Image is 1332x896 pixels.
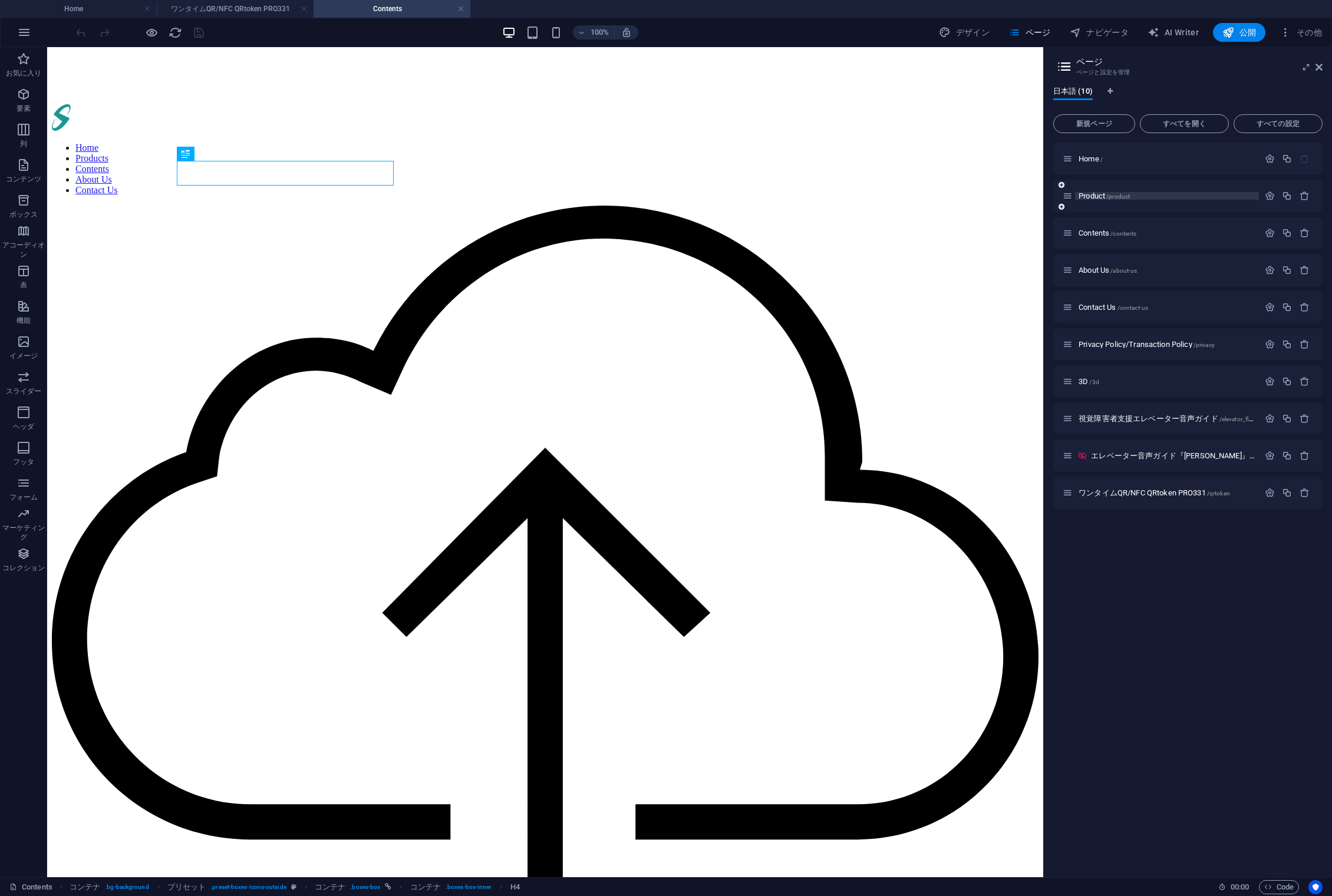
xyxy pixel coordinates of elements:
div: 設定 [1265,414,1275,424]
button: Usercentrics [1308,880,1323,894]
div: Contact Us/contact-us [1075,303,1259,311]
div: 3D/3d [1075,378,1259,385]
div: 複製 [1282,265,1292,275]
button: ページ [1004,23,1056,42]
div: 削除 [1300,302,1310,312]
p: イメージ [9,351,38,361]
div: 複製 [1282,376,1292,386]
span: . bg-background [105,880,149,894]
span: /3d [1089,379,1099,385]
span: クリックしてページを開く [1079,154,1103,163]
span: クリックしてページを開く [1079,340,1215,349]
div: 削除 [1300,265,1310,275]
i: サイズ変更時に、選択した端末にあわせてズームレベルを自動調整します。 [621,27,632,38]
div: 設定 [1265,228,1275,238]
span: /contact-us [1117,305,1149,311]
p: ヘッダ [13,422,34,431]
span: クリックしてページを開く [1091,451,1325,460]
div: 削除 [1300,451,1310,461]
p: フォーム [9,492,38,502]
div: 複製 [1282,339,1292,349]
div: 設定 [1265,451,1275,461]
span: クリックして選択し、ダブルクリックして編集します [315,880,345,894]
button: その他 [1275,23,1327,42]
div: 複製 [1282,228,1292,238]
nav: breadcrumb [70,880,520,894]
button: AI Writer [1143,23,1204,42]
button: すべてを開く [1140,114,1229,133]
div: Contents/contents [1075,229,1259,237]
div: 設定 [1265,191,1275,201]
span: Product [1079,191,1130,200]
span: クリックして選択し、ダブルクリックして編集します [510,880,520,894]
div: 開始ページは削除できません [1300,154,1310,164]
div: 設定 [1265,154,1275,164]
div: Home/ [1075,155,1259,163]
span: Contents [1079,229,1136,237]
span: すべての設定 [1239,120,1317,127]
button: reload [168,25,182,39]
span: クリックしてページを開く [1079,266,1137,275]
div: 設定 [1265,265,1275,275]
p: スライダー [6,386,42,396]
div: 設定 [1265,488,1275,498]
span: /privacy [1193,342,1215,348]
span: その他 [1280,27,1322,38]
p: ボックス [9,210,38,219]
div: Product/product [1075,192,1259,200]
span: 公開 [1222,27,1256,38]
div: エレベーター音声ガイド『[PERSON_NAME]』標準音声一覧 [1087,452,1259,459]
div: Privacy Policy/Transaction Policy/privacy [1075,340,1259,348]
div: 設定 [1265,339,1275,349]
span: ワンタイムQR/NFC QRtoken PRO331 [1079,488,1230,497]
button: ナビゲータ [1065,23,1133,42]
p: 要素 [17,104,31,113]
span: / [1100,156,1103,163]
span: AI Writer [1148,27,1199,38]
div: About Us/about-us [1075,266,1259,274]
div: 設定 [1265,376,1275,386]
span: 00 00 [1231,880,1249,894]
div: 複製 [1282,302,1292,312]
div: 視覚障害者支援エレベーター音声ガイド/elevator_floor_voice_guidance_gear [1075,415,1259,422]
span: /qrtoken [1207,490,1230,497]
h4: Contents [314,2,470,15]
span: クリックしてページを開く [1079,377,1099,386]
h6: セッション時間 [1218,880,1249,894]
p: お気に入り [6,68,42,78]
span: /about-us [1110,267,1137,274]
div: 複製 [1282,414,1292,424]
div: 削除 [1300,376,1310,386]
div: 複製 [1282,488,1292,498]
span: ページ [1008,27,1051,38]
div: 言語タブ [1053,87,1323,110]
div: 複製 [1282,451,1292,461]
div: 削除 [1300,488,1310,498]
p: 機能 [17,316,31,325]
span: . boxes-box [350,880,380,894]
p: コンテンツ [6,174,42,184]
p: フッタ [13,457,34,467]
span: /contents [1110,230,1136,237]
span: ナビゲータ [1070,27,1129,38]
div: 削除 [1300,191,1310,201]
button: デザイン [934,23,994,42]
button: Code [1259,880,1299,894]
span: Contact Us [1079,303,1148,312]
div: 複製 [1282,191,1292,201]
span: デザイン [939,27,990,38]
div: 設定 [1265,302,1275,312]
span: すべてを開く [1145,120,1224,127]
i: ページのリロード [169,26,182,39]
span: : [1239,882,1241,891]
span: 日本語 (10) [1053,84,1093,101]
div: 削除 [1300,414,1310,424]
div: 削除 [1300,339,1310,349]
p: 表 [20,280,27,290]
span: . boxes-box-inner [446,880,492,894]
h3: ページと設定を管理 [1076,67,1299,78]
span: クリックして選択し、ダブルクリックして編集します [70,880,100,894]
span: Code [1264,880,1294,894]
i: この要素はリンクされています [385,884,391,890]
button: 公開 [1213,23,1265,42]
